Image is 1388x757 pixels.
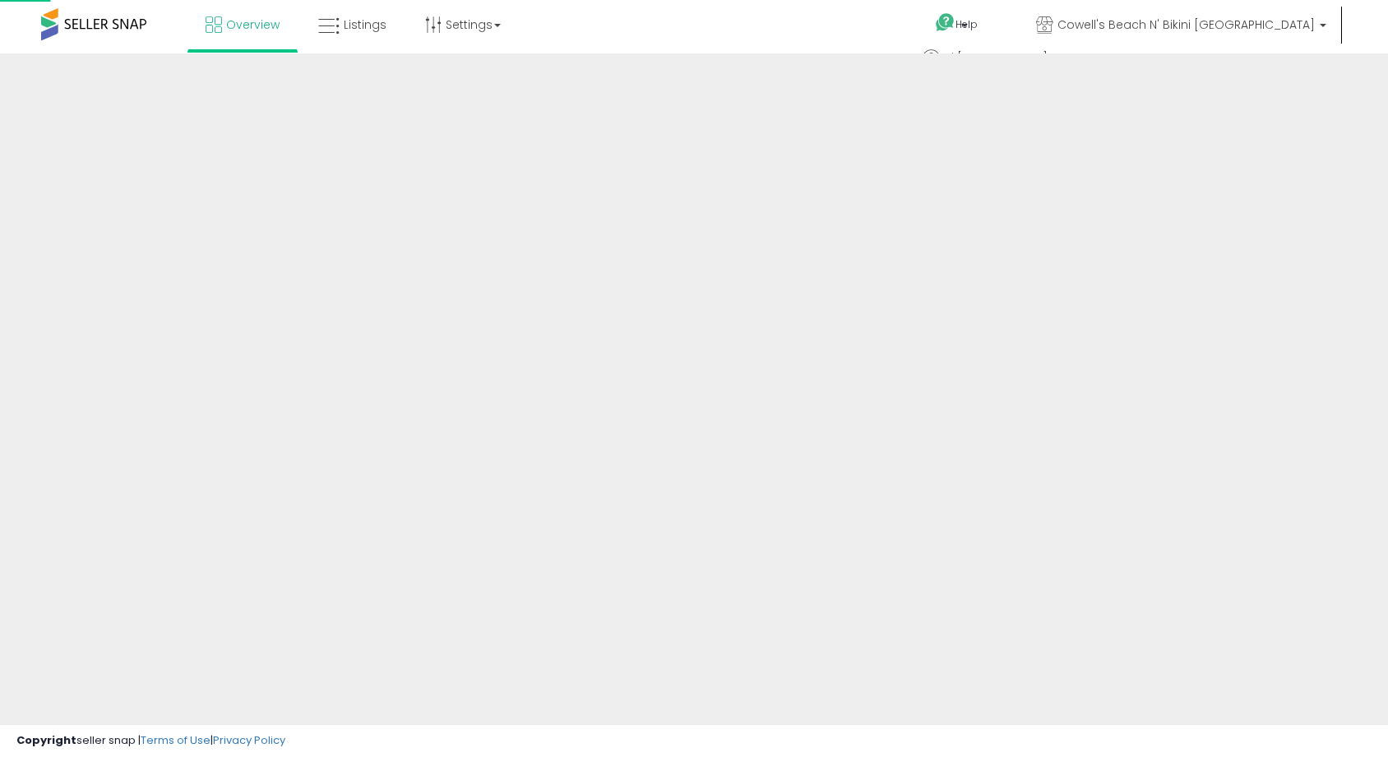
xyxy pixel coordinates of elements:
[226,16,280,33] span: Overview
[16,732,76,748] strong: Copyright
[344,16,386,33] span: Listings
[16,733,285,749] div: seller snap | |
[923,49,1059,82] a: Hi [PERSON_NAME]
[1057,16,1315,33] span: Cowell's Beach N' Bikini [GEOGRAPHIC_DATA]
[213,732,285,748] a: Privacy Policy
[141,732,211,748] a: Terms of Use
[935,12,955,33] i: Get Help
[955,17,978,31] span: Help
[944,49,1048,66] span: Hi [PERSON_NAME]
